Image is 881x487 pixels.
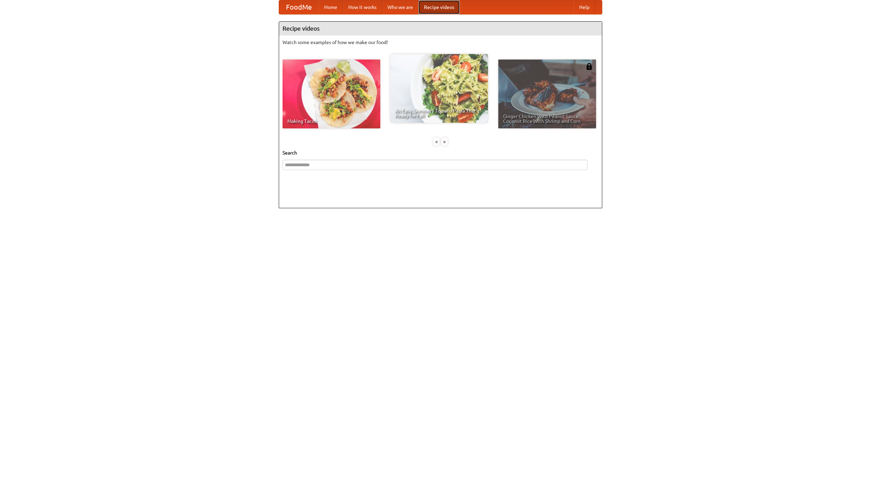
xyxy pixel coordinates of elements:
a: An Easy, Summery Tomato Pasta That's Ready for Fall [390,54,488,123]
p: Watch some examples of how we make our food! [283,39,598,46]
a: Who we are [382,0,418,14]
a: Help [574,0,595,14]
h4: Recipe videos [279,22,602,35]
a: Home [319,0,343,14]
h5: Search [283,149,598,156]
span: Making Tacos [287,119,375,124]
span: An Easy, Summery Tomato Pasta That's Ready for Fall [395,108,483,118]
a: Recipe videos [418,0,460,14]
img: 483408.png [586,63,593,70]
div: » [442,137,448,146]
a: Making Tacos [283,60,380,128]
a: FoodMe [279,0,319,14]
a: How it works [343,0,382,14]
div: « [433,137,439,146]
